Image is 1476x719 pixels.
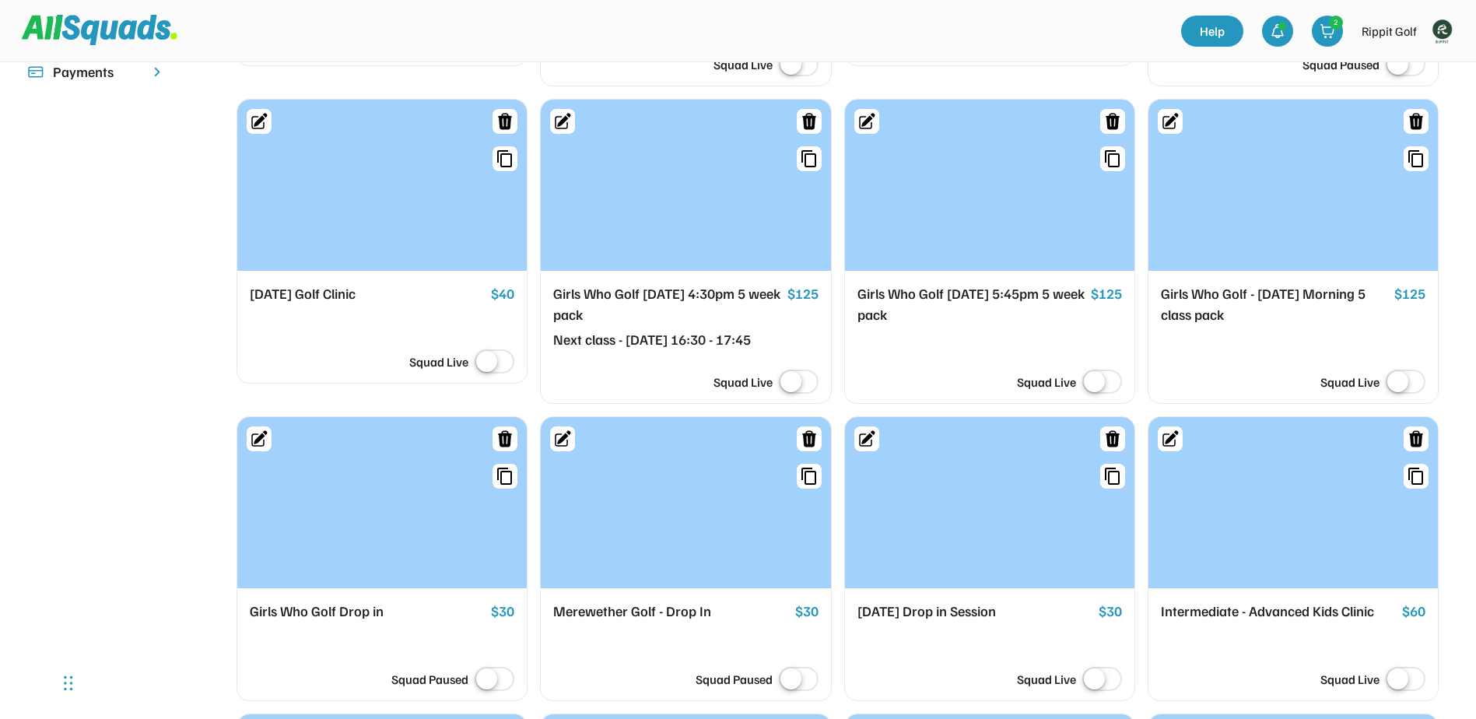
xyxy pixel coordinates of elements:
img: shopping-cart-01%20%281%29.svg [1320,23,1335,39]
div: Squad Live [409,352,468,371]
div: Intermediate - Advanced Kids Clinic [1161,601,1396,623]
img: Rippitlogov2_green.png [1426,16,1457,47]
div: Squad Live [1017,670,1076,689]
div: $30 [1099,601,1122,623]
div: $125 [787,283,819,305]
img: chevron-right.svg [149,65,165,79]
div: Squad Live [1320,670,1380,689]
div: Squad Live [713,55,773,74]
div: $125 [1091,283,1122,305]
div: [DATE] Golf Clinic [250,283,485,305]
div: Girls Who Golf Drop in [250,601,485,623]
div: $60 [1402,601,1425,623]
a: Help [1181,16,1243,47]
div: Next class - [DATE] 16:30 - 17:45 [553,329,780,351]
div: [DATE] Drop in Session [857,601,1092,623]
div: 2 [1330,16,1342,28]
div: Squad Live [1320,373,1380,391]
div: Squad Paused [696,670,773,689]
div: Payments [53,61,140,82]
div: Girls Who Golf [DATE] 4:30pm 5 week pack [553,283,780,325]
div: Squad Live [713,373,773,391]
div: Squad Live [1017,373,1076,391]
div: Merewether Golf - Drop In [553,601,788,623]
img: bell-03%20%281%29.svg [1270,23,1285,39]
div: Girls Who Golf - [DATE] Morning 5 class pack [1161,283,1388,325]
div: $40 [491,283,514,305]
div: $125 [1394,283,1425,305]
div: Girls Who Golf [DATE] 5:45pm 5 week pack [857,283,1085,325]
div: Squad Paused [391,670,468,689]
div: Rippit Golf [1362,22,1417,40]
div: $30 [491,601,514,623]
div: $30 [795,601,819,623]
img: Squad%20Logo.svg [22,15,177,44]
img: Icon%20%2815%29.svg [28,65,44,80]
div: Squad Paused [1302,55,1380,74]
